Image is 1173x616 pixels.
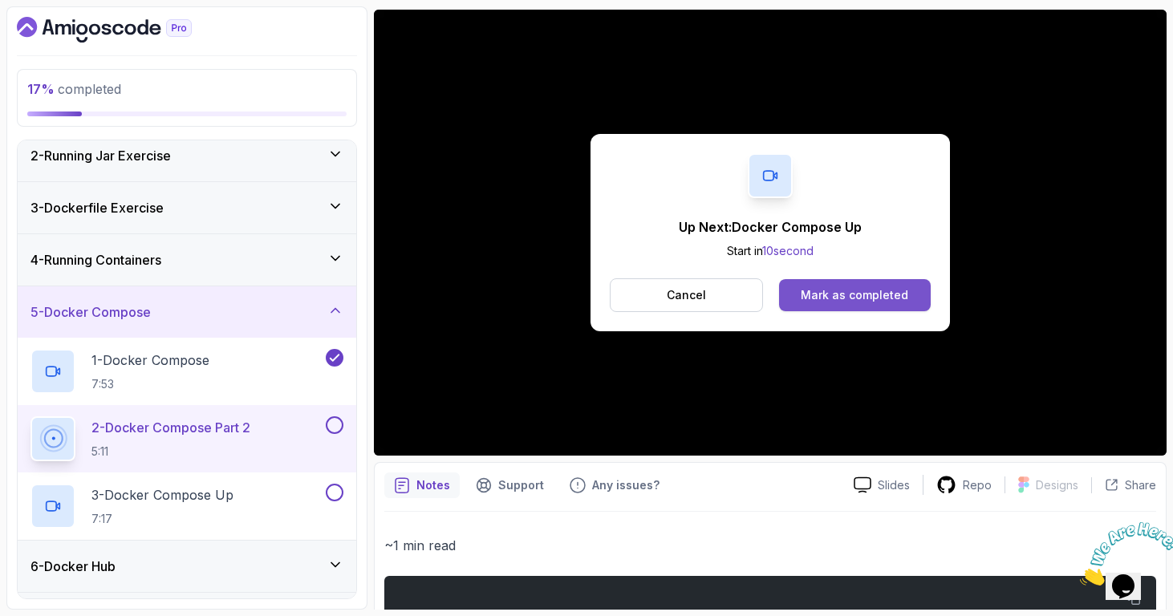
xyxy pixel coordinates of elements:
p: Any issues? [592,477,660,493]
h3: 6 - Docker Hub [30,557,116,576]
p: 2 - Docker Compose Part 2 [91,418,250,437]
a: Repo [923,475,1005,495]
p: Repo [963,477,992,493]
button: Cancel [610,278,763,312]
p: Designs [1036,477,1078,493]
img: Chat attention grabber [6,6,106,70]
a: Dashboard [17,17,229,43]
iframe: 2 - Docker Compose PART 2 [374,10,1167,456]
p: 7:53 [91,376,209,392]
a: Slides [841,476,923,493]
button: 5-Docker Compose [18,286,356,338]
p: Support [498,477,544,493]
button: Support button [466,472,554,498]
p: Cancel [667,287,706,303]
p: Slides [878,477,910,493]
h3: 3 - Dockerfile Exercise [30,198,164,217]
iframe: chat widget [1074,516,1173,592]
p: Up Next: Docker Compose Up [679,217,862,237]
h3: 4 - Running Containers [30,250,161,269]
span: 10 second [762,244,814,257]
p: 1 - Docker Compose [91,351,209,370]
button: 2-Running Jar Exercise [18,130,356,181]
p: 7:17 [91,511,233,527]
button: 4-Running Containers [18,234,356,286]
button: 3-Dockerfile Exercise [18,182,356,233]
button: Feedback button [560,472,669,498]
h3: 5 - Docker Compose [30,302,151,322]
p: 5:11 [91,444,250,460]
button: 6-Docker Hub [18,541,356,592]
div: Mark as completed [801,287,908,303]
p: 3 - Docker Compose Up [91,485,233,505]
p: ~1 min read [384,534,1156,557]
button: 2-Docker Compose Part 25:11 [30,416,343,461]
button: 3-Docker Compose Up7:17 [30,484,343,529]
p: Notes [416,477,450,493]
button: notes button [384,472,460,498]
p: Share [1125,477,1156,493]
h3: 2 - Running Jar Exercise [30,146,171,165]
button: 1-Docker Compose7:53 [30,349,343,394]
button: Mark as completed [779,279,931,311]
span: completed [27,81,121,97]
button: Share [1091,477,1156,493]
p: Start in [679,243,862,259]
span: 17 % [27,81,55,97]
